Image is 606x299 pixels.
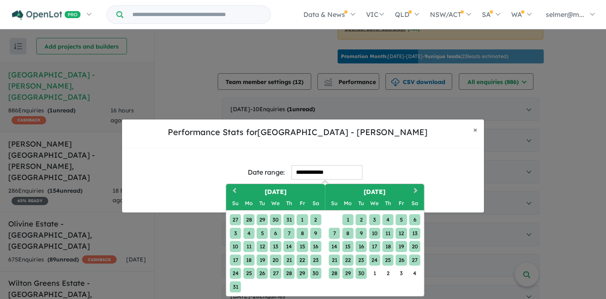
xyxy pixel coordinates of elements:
div: Choose Saturday, September 13th, 2025 [409,228,420,239]
div: Choose Monday, August 18th, 2025 [243,255,254,266]
div: Choose Friday, September 26th, 2025 [396,255,407,266]
div: Month August, 2025 [229,213,322,294]
div: Choose Wednesday, October 1st, 2025 [369,268,380,279]
div: Choose Sunday, August 17th, 2025 [230,255,241,266]
div: Choose Monday, September 29th, 2025 [342,268,353,279]
div: Choose Thursday, August 14th, 2025 [283,241,294,252]
div: Choose Sunday, September 7th, 2025 [329,228,340,239]
span: × [473,125,477,134]
div: Choose Sunday, September 28th, 2025 [329,268,340,279]
div: Choose Friday, August 29th, 2025 [297,268,308,279]
div: Choose Monday, August 25th, 2025 [243,268,254,279]
div: Choose Sunday, July 27th, 2025 [230,214,241,225]
div: Choose Monday, September 15th, 2025 [342,241,353,252]
h2: [DATE] [226,187,325,197]
div: Choose Wednesday, September 3rd, 2025 [369,214,380,225]
div: Choose Friday, August 15th, 2025 [297,241,308,252]
div: Choose Friday, August 1st, 2025 [297,214,308,225]
img: Openlot PRO Logo White [12,10,81,20]
div: Choose Friday, August 8th, 2025 [297,228,308,239]
div: Tuesday [356,198,367,209]
div: Choose Wednesday, August 6th, 2025 [270,228,281,239]
div: Tuesday [256,198,268,209]
div: Choose Friday, September 19th, 2025 [396,241,407,252]
div: Choose Sunday, September 21st, 2025 [329,255,340,266]
div: Choose Friday, August 22nd, 2025 [297,255,308,266]
div: Choose Monday, September 8th, 2025 [342,228,353,239]
div: Choose Wednesday, September 10th, 2025 [369,228,380,239]
span: selmer@m... [546,10,584,19]
div: Choose Thursday, August 21st, 2025 [283,255,294,266]
div: Choose Tuesday, August 12th, 2025 [256,241,268,252]
div: Friday [396,198,407,209]
div: Choose Sunday, August 31st, 2025 [230,281,241,292]
div: Sunday [329,198,340,209]
input: Try estate name, suburb, builder or developer [125,6,269,23]
div: Saturday [310,198,321,209]
div: Choose Thursday, September 4th, 2025 [382,214,393,225]
div: Sunday [230,198,241,209]
div: Choose Wednesday, September 17th, 2025 [369,241,380,252]
div: Choose Tuesday, August 19th, 2025 [256,255,268,266]
h5: Performance Stats for [GEOGRAPHIC_DATA] - [PERSON_NAME] [129,126,467,138]
div: Choose Sunday, September 14th, 2025 [329,241,340,252]
div: Choose Tuesday, September 23rd, 2025 [356,255,367,266]
div: Choose Thursday, September 18th, 2025 [382,241,393,252]
div: Choose Tuesday, September 30th, 2025 [356,268,367,279]
div: Choose Wednesday, July 30th, 2025 [270,214,281,225]
div: Choose Saturday, September 27th, 2025 [409,255,420,266]
div: Choose Monday, August 4th, 2025 [243,228,254,239]
div: Choose Thursday, July 31st, 2025 [283,214,294,225]
div: Choose Thursday, August 28th, 2025 [283,268,294,279]
div: Friday [297,198,308,209]
div: Choose Monday, September 22nd, 2025 [342,255,353,266]
div: Choose Wednesday, September 24th, 2025 [369,255,380,266]
div: Monday [342,198,353,209]
div: Choose Saturday, August 9th, 2025 [310,228,321,239]
div: Choose Thursday, September 11th, 2025 [382,228,393,239]
div: Choose Thursday, September 25th, 2025 [382,255,393,266]
div: Choose Saturday, September 20th, 2025 [409,241,420,252]
div: Thursday [382,198,393,209]
div: Choose Tuesday, September 9th, 2025 [356,228,367,239]
div: Choose Saturday, August 23rd, 2025 [310,255,321,266]
button: Previous Month [227,185,240,198]
div: Choose Saturday, August 2nd, 2025 [310,214,321,225]
div: Choose Tuesday, September 2nd, 2025 [356,214,367,225]
div: Choose Sunday, August 24th, 2025 [230,268,241,279]
div: Choose Wednesday, August 20th, 2025 [270,255,281,266]
div: Choose Friday, October 3rd, 2025 [396,268,407,279]
div: Choose Wednesday, August 27th, 2025 [270,268,281,279]
div: Choose Sunday, August 10th, 2025 [230,241,241,252]
div: Choose Saturday, October 4th, 2025 [409,268,420,279]
div: Choose Thursday, October 2nd, 2025 [382,268,393,279]
div: Choose Thursday, August 7th, 2025 [283,228,294,239]
div: Choose Monday, August 11th, 2025 [243,241,254,252]
div: Choose Saturday, September 6th, 2025 [409,214,420,225]
div: Choose Monday, September 1st, 2025 [342,214,353,225]
div: Choose Date [226,184,425,297]
div: Choose Saturday, August 30th, 2025 [310,268,321,279]
div: Choose Tuesday, July 29th, 2025 [256,214,268,225]
div: Choose Tuesday, August 5th, 2025 [256,228,268,239]
button: Next Month [410,185,423,198]
div: Choose Monday, July 28th, 2025 [243,214,254,225]
div: Wednesday [270,198,281,209]
div: Monday [243,198,254,209]
div: Choose Saturday, August 16th, 2025 [310,241,321,252]
div: Choose Friday, September 12th, 2025 [396,228,407,239]
div: Saturday [409,198,420,209]
div: Month September, 2025 [328,213,421,280]
div: Wednesday [369,198,380,209]
div: Thursday [283,198,294,209]
div: Choose Wednesday, August 13th, 2025 [270,241,281,252]
div: Choose Friday, September 5th, 2025 [396,214,407,225]
div: Choose Sunday, August 3rd, 2025 [230,228,241,239]
div: Choose Tuesday, September 16th, 2025 [356,241,367,252]
div: Choose Tuesday, August 26th, 2025 [256,268,268,279]
div: Date range: [248,167,285,178]
h2: [DATE] [325,187,424,197]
